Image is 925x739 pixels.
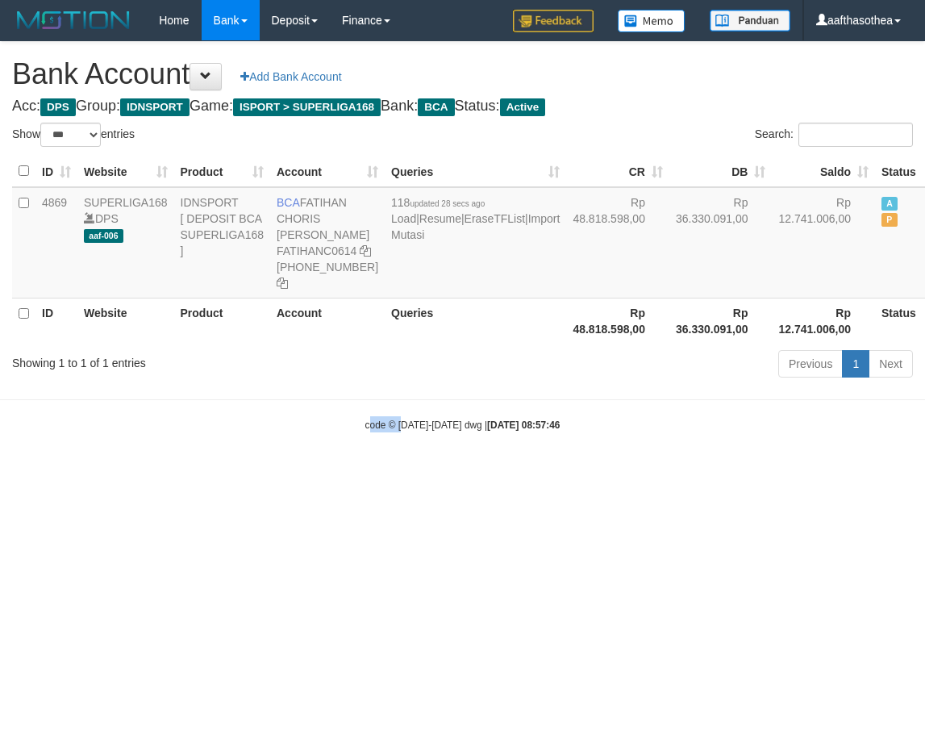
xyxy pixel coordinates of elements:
[669,298,773,344] th: Rp 36.330.091,00
[365,420,560,431] small: code © [DATE]-[DATE] dwg |
[174,187,271,299] td: IDNSPORT [ DEPOSIT BCA SUPERLIGA168 ]
[418,98,454,116] span: BCA
[772,156,875,187] th: Saldo: activate to sort column ascending
[881,197,898,211] span: Active
[487,420,560,431] strong: [DATE] 08:57:46
[772,187,875,299] td: Rp 12.741.006,00
[233,98,381,116] span: ISPORT > SUPERLIGA168
[77,187,174,299] td: DPS
[410,199,485,208] span: updated 28 secs ago
[778,350,843,378] a: Previous
[875,298,923,344] th: Status
[669,187,773,299] td: Rp 36.330.091,00
[566,187,669,299] td: Rp 48.818.598,00
[40,98,76,116] span: DPS
[12,123,135,147] label: Show entries
[270,187,385,299] td: FATIHAN CHORIS [PERSON_NAME] [PHONE_NUMBER]
[84,229,123,243] span: aaf-006
[84,196,168,209] a: SUPERLIGA168
[500,98,546,116] span: Active
[385,298,566,344] th: Queries
[35,187,77,299] td: 4869
[391,196,560,241] span: | | |
[842,350,869,378] a: 1
[391,212,416,225] a: Load
[798,123,913,147] input: Search:
[755,123,913,147] label: Search:
[669,156,773,187] th: DB: activate to sort column ascending
[881,213,898,227] span: Paused
[230,63,352,90] a: Add Bank Account
[277,244,356,257] a: FATIHANC0614
[12,8,135,32] img: MOTION_logo.png
[35,298,77,344] th: ID
[391,196,485,209] span: 118
[618,10,685,32] img: Button%20Memo.svg
[35,156,77,187] th: ID: activate to sort column ascending
[270,298,385,344] th: Account
[566,156,669,187] th: CR: activate to sort column ascending
[174,156,271,187] th: Product: activate to sort column ascending
[566,298,669,344] th: Rp 48.818.598,00
[710,10,790,31] img: panduan.png
[77,298,174,344] th: Website
[465,212,525,225] a: EraseTFList
[772,298,875,344] th: Rp 12.741.006,00
[391,212,560,241] a: Import Mutasi
[277,277,288,290] a: Copy 4062281727 to clipboard
[277,196,300,209] span: BCA
[174,298,271,344] th: Product
[270,156,385,187] th: Account: activate to sort column ascending
[12,58,913,90] h1: Bank Account
[12,349,373,371] div: Showing 1 to 1 of 1 entries
[77,156,174,187] th: Website: activate to sort column ascending
[360,244,371,257] a: Copy FATIHANC0614 to clipboard
[12,98,913,115] h4: Acc: Group: Game: Bank: Status:
[513,10,594,32] img: Feedback.jpg
[875,156,923,187] th: Status
[385,156,566,187] th: Queries: activate to sort column ascending
[869,350,913,378] a: Next
[40,123,101,147] select: Showentries
[419,212,461,225] a: Resume
[120,98,190,116] span: IDNSPORT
